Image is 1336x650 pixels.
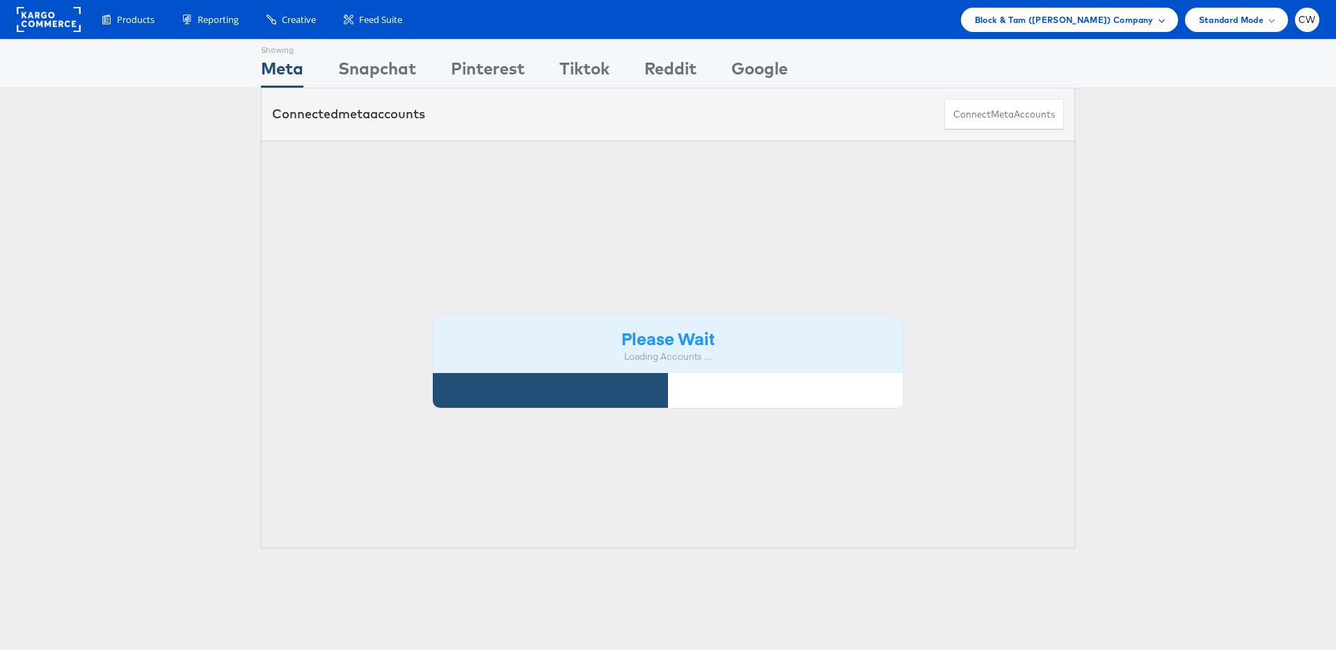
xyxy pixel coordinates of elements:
[731,56,788,88] div: Google
[451,56,525,88] div: Pinterest
[272,105,425,123] div: Connected accounts
[117,13,154,26] span: Products
[621,326,715,349] strong: Please Wait
[944,99,1064,130] button: ConnectmetaAccounts
[338,106,370,122] span: meta
[261,40,303,56] div: Showing
[443,350,893,363] div: Loading Accounts ....
[198,13,239,26] span: Reporting
[975,13,1154,27] span: Block & Tam ([PERSON_NAME]) Company
[338,56,416,88] div: Snapchat
[644,56,697,88] div: Reddit
[261,56,303,88] div: Meta
[1199,13,1264,27] span: Standard Mode
[559,56,610,88] div: Tiktok
[359,13,402,26] span: Feed Suite
[1298,15,1316,24] span: CW
[282,13,316,26] span: Creative
[991,108,1014,121] span: meta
